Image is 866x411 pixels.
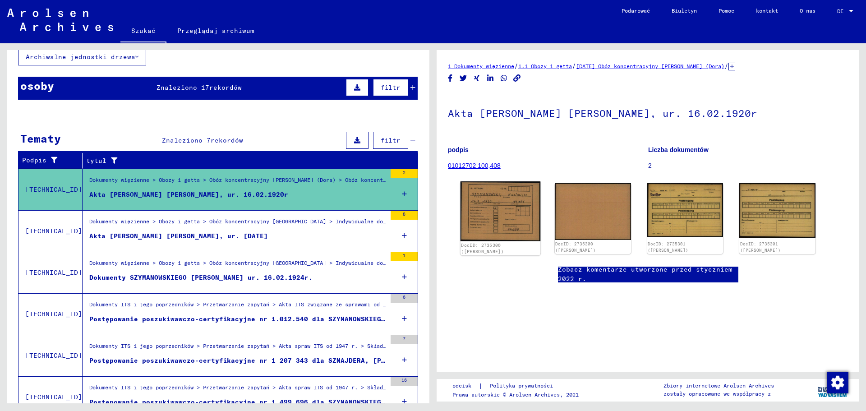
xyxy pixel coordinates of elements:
img: 001.jpg [461,181,540,241]
font: [TECHNICAL_ID] [25,268,82,277]
font: Pomoc [719,7,734,14]
button: Udostępnij na WhatsAppie [499,73,509,84]
font: Dokumenty więzienne > Obozy i getta > Obóz koncentracyjny [PERSON_NAME] (Dora) > Obóz koncentracy... [89,176,841,183]
font: rekordów [209,83,242,92]
font: podpis [448,146,469,153]
a: odcisk [452,381,479,391]
img: 002.jpg [555,183,631,240]
font: Biuletyn [672,7,697,14]
a: DocID: 2735301 ([PERSON_NAME]) [648,241,688,253]
font: | [479,382,483,390]
font: Dokumenty SZYMANOWSKIEGO [PERSON_NAME] ur. 16.02.1924r. [89,273,313,282]
button: Udostępnij na Xing [472,73,482,84]
a: 1.1 Obozy i getta [518,63,572,69]
font: [TECHNICAL_ID] [25,310,82,318]
img: 001.jpg [647,183,723,237]
font: 16 [401,377,407,383]
font: zostały opracowane we współpracy z [663,390,771,397]
font: / [572,62,576,70]
button: Kopiuj link [512,73,522,84]
font: [TECHNICAL_ID] [25,393,82,401]
img: Zmiana zgody [827,372,848,393]
font: / [724,62,728,70]
img: yv_logo.png [816,379,850,401]
div: Zmiana zgody [826,371,848,393]
font: 2 [648,162,652,169]
font: Przeglądaj archiwum [177,27,254,35]
font: 7 [403,336,405,342]
font: Zobacz komentarze utworzone przed styczniem 2022 r. [558,265,732,283]
font: Dokumenty więzienne > Obozy i getta > Obóz koncentracyjny [GEOGRAPHIC_DATA] > Indywidualne dokume... [89,259,759,266]
font: filtr [381,136,401,144]
font: kontakt [756,7,778,14]
a: 1 Dokumenty więzienne [448,63,514,69]
button: Udostępnij na Facebooku [446,73,455,84]
a: Zobacz komentarze utworzone przed styczniem 2022 r. [558,265,738,284]
button: Udostępnij na Twitterze [459,73,468,84]
button: Udostępnij na LinkedIn [486,73,495,84]
font: filtr [381,83,401,92]
font: O nas [800,7,815,14]
font: tytuł [86,157,106,165]
font: Archiwalne jednostki drzewa [26,53,135,61]
font: Akta [PERSON_NAME] [PERSON_NAME], ur. [DATE] [89,232,268,240]
font: Postępowanie poszukiwawczo-certyfikacyjne nr 1 207 343 dla SZNAJDERA, [PERSON_NAME] ur. [DATE] r. [89,356,483,365]
a: Szukać [120,20,166,43]
font: Podpis [22,156,46,164]
img: Arolsen_neg.svg [7,9,113,31]
div: Podpis [22,153,84,168]
button: Archiwalne jednostki drzewa [18,48,146,65]
font: Liczba dokumentów [648,146,709,153]
a: DocID: 2735301 ([PERSON_NAME]) [740,241,781,253]
font: odcisk [452,382,471,389]
font: Postępowanie poszukiwawczo-certyfikacyjne nr 1.012.540 dla SZYMANOWSKIEGO [PERSON_NAME]. [DATE] r. [89,315,487,323]
font: Prawa autorskie © Arolsen Archives, 2021 [452,391,579,398]
div: tytuł [86,153,409,168]
font: 6 [403,294,405,300]
img: 002.jpg [739,183,815,238]
a: [DATE] Obóz koncentracyjny [PERSON_NAME] (Dora) [576,63,724,69]
font: Postępowanie poszukiwawczo-certyfikacyjne nr 1 499 696 dla SZYMANOWSKIEGO [PERSON_NAME]. [DATE] r. [89,398,487,406]
button: filtr [373,79,408,96]
font: Akta [PERSON_NAME] [PERSON_NAME], ur. 16.02.1920r [448,107,757,120]
font: Zbiory internetowe Arolsen Archives [663,382,774,389]
a: Polityka prywatności [483,381,564,391]
button: filtr [373,132,408,149]
font: Akta [PERSON_NAME] [PERSON_NAME], ur. 16.02.1920r [89,190,288,199]
font: Podarować [622,7,650,14]
a: Przeglądaj archiwum [166,20,265,42]
a: DocID: 2735300 ([PERSON_NAME]) [461,243,504,254]
font: osoby [20,79,54,92]
a: DocID: 2735300 ([PERSON_NAME]) [555,241,596,253]
font: Szukać [131,27,156,35]
font: Znaleziono 17 [157,83,209,92]
a: 01012702 100,408 [448,162,501,169]
font: / [514,62,518,70]
font: DE [837,8,843,14]
font: Polityka prywatności [490,382,553,389]
font: [TECHNICAL_ID] [25,351,82,360]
